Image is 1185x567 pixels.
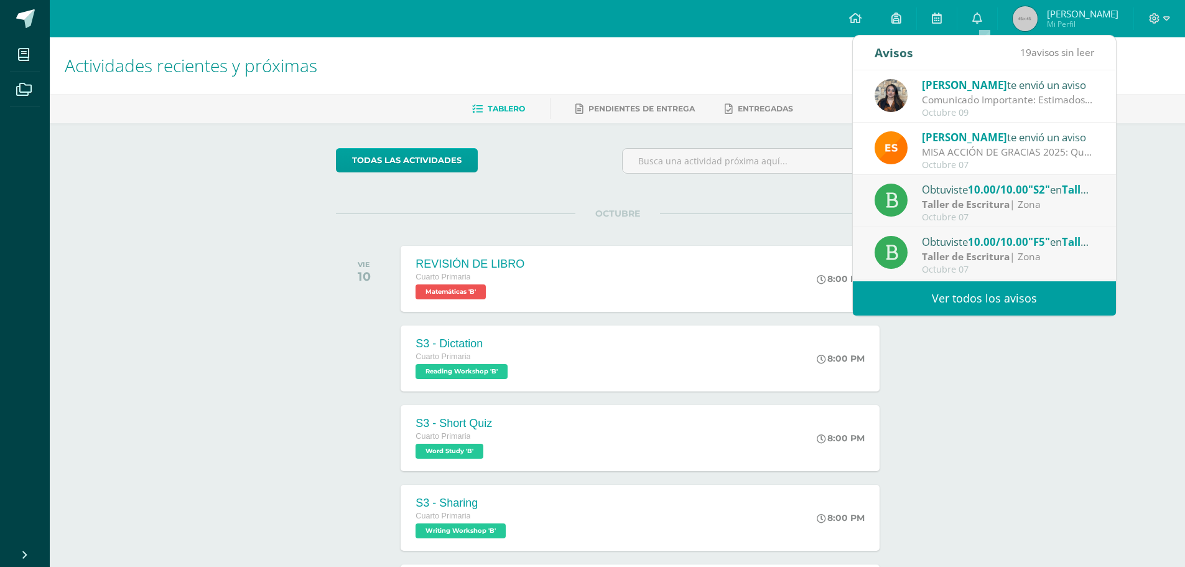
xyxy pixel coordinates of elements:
span: Cuarto Primaria [416,352,470,361]
div: 8:00 PM [817,353,865,364]
div: Obtuviste en [922,233,1095,250]
span: Entregadas [738,104,793,113]
div: VIE [358,260,371,269]
span: Actividades recientes y próximas [65,54,317,77]
span: OCTUBRE [575,208,660,219]
span: 19 [1020,45,1031,59]
a: Entregadas [725,99,793,119]
div: MISA ACCIÓN DE GRACIAS 2025: Queridas Familias BSJ, un gusto saludarles. Mañana tendremos una San... [922,145,1095,159]
div: Obtuviste en [922,181,1095,197]
span: Cuarto Primaria [416,273,470,281]
span: "F5" [1028,235,1050,249]
div: te envió un aviso [922,129,1095,145]
a: todas las Actividades [336,148,478,172]
img: 45x45 [1013,6,1038,31]
span: [PERSON_NAME] [1047,7,1118,20]
input: Busca una actividad próxima aquí... [623,149,898,173]
span: Cuarto Primaria [416,432,470,441]
div: S3 - Short Quiz [416,417,492,430]
div: | Zona [922,197,1095,212]
a: Tablero [472,99,525,119]
img: b28abd5fc8ba3844de867acb3a65f220.png [875,79,908,112]
span: avisos sin leer [1020,45,1094,59]
span: 10.00/10.00 [968,235,1028,249]
span: Word Study 'B' [416,444,483,459]
span: Mi Perfil [1047,19,1118,29]
span: Taller de Escritura [1062,182,1156,197]
a: Ver todos los avisos [853,281,1116,316]
div: Comunicado Importante: Estimados padres de familia: Un gusto saludarles. Envío información import... [922,93,1095,107]
div: S3 - Sharing [416,497,509,510]
div: Octubre 09 [922,108,1095,118]
span: Matemáticas 'B' [416,284,486,299]
span: Taller de Escritura [1062,235,1156,249]
div: 8:00 PM [817,512,865,523]
div: te envió un aviso [922,77,1095,93]
div: REVISIÓN DE LIBRO [416,258,524,271]
div: S3 - Dictation [416,337,511,350]
img: 4ba0fbdb24318f1bbd103ebd070f4524.png [875,131,908,164]
div: Octubre 07 [922,212,1095,223]
span: [PERSON_NAME] [922,130,1007,144]
div: | Zona [922,250,1095,264]
div: Octubre 07 [922,160,1095,171]
div: 8:00 PM [817,273,865,284]
span: Tablero [488,104,525,113]
span: Writing Workshop 'B' [416,523,506,538]
span: Pendientes de entrega [588,104,695,113]
span: "S2" [1028,182,1050,197]
strong: Taller de Escritura [922,250,1010,263]
div: 8:00 PM [817,433,865,444]
div: 10 [358,269,371,284]
a: Pendientes de entrega [575,99,695,119]
div: Octubre 07 [922,265,1095,275]
span: Reading Workshop 'B' [416,364,508,379]
span: [PERSON_NAME] [922,78,1007,92]
span: Cuarto Primaria [416,512,470,520]
strong: Taller de Escritura [922,197,1010,211]
div: Avisos [875,35,913,70]
span: 10.00/10.00 [968,182,1028,197]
